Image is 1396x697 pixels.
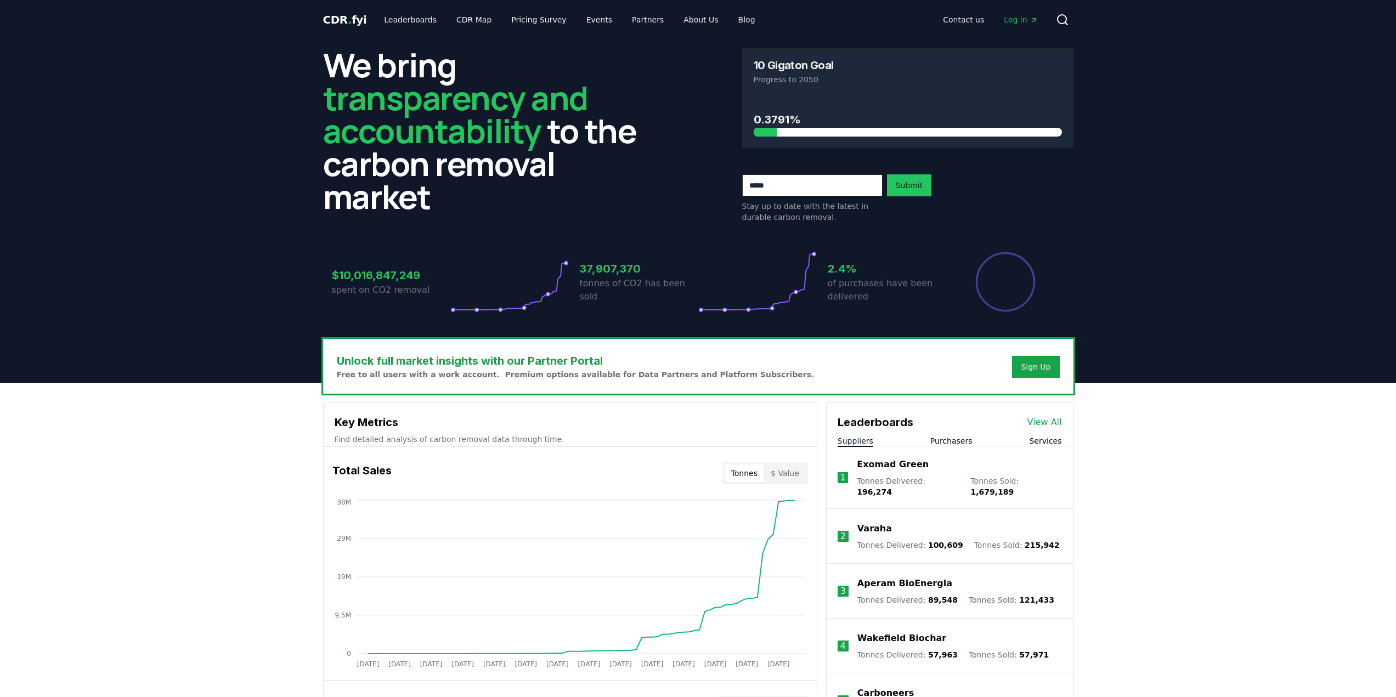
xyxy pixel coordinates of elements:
[515,660,537,668] tspan: [DATE]
[332,462,392,484] h3: Total Sales
[857,540,963,551] p: Tonnes Delivered :
[742,201,883,223] p: Stay up to date with the latest in durable carbon removal.
[857,594,958,605] p: Tonnes Delivered :
[857,649,958,660] p: Tonnes Delivered :
[969,649,1049,660] p: Tonnes Sold :
[502,10,575,30] a: Pricing Survey
[323,75,588,153] span: transparency and accountability
[764,464,806,482] button: $ Value
[725,464,764,482] button: Tonnes
[375,10,445,30] a: Leaderboards
[840,530,846,543] p: 2
[675,10,727,30] a: About Us
[335,414,806,430] h3: Key Metrics
[546,660,569,668] tspan: [DATE]
[970,488,1014,496] span: 1,679,189
[337,353,815,369] h3: Unlock full market insights with our Partner Portal
[995,10,1047,30] a: Log in
[974,540,1060,551] p: Tonnes Sold :
[857,458,929,471] a: Exomad Green
[609,660,632,668] tspan: [DATE]
[1027,416,1062,429] a: View All
[970,475,1061,497] p: Tonnes Sold :
[857,577,952,590] a: Aperam BioEnergia
[1012,356,1059,378] button: Sign Up
[1025,541,1060,549] span: 215,942
[332,267,450,284] h3: $10,016,847,249
[323,48,654,213] h2: We bring to the carbon removal market
[448,10,500,30] a: CDR Map
[672,660,695,668] tspan: [DATE]
[838,414,913,430] h3: Leaderboards
[1004,14,1038,25] span: Log in
[838,435,873,446] button: Suppliers
[857,632,946,645] a: Wakefield Biochar
[323,12,367,27] a: CDR.fyi
[335,611,351,619] tspan: 9.5M
[1029,435,1061,446] button: Services
[704,660,726,668] tspan: [DATE]
[388,660,411,668] tspan: [DATE]
[969,594,1054,605] p: Tonnes Sold :
[641,660,663,668] tspan: [DATE]
[934,10,1047,30] nav: Main
[928,596,958,604] span: 89,548
[840,471,845,484] p: 1
[934,10,993,30] a: Contact us
[840,585,846,598] p: 3
[357,660,379,668] tspan: [DATE]
[857,475,959,497] p: Tonnes Delivered :
[623,10,672,30] a: Partners
[337,498,351,506] tspan: 38M
[337,535,351,542] tspan: 29M
[928,541,963,549] span: 100,609
[857,522,892,535] a: Varaha
[420,660,442,668] tspan: [DATE]
[578,660,600,668] tspan: [DATE]
[375,10,764,30] nav: Main
[857,488,892,496] span: 196,274
[730,10,764,30] a: Blog
[930,435,973,446] button: Purchasers
[1019,650,1049,659] span: 57,971
[580,277,698,303] p: tonnes of CO2 has been sold
[347,650,351,658] tspan: 0
[754,111,1062,128] h3: 0.3791%
[928,650,958,659] span: 57,963
[335,434,806,445] p: Find detailed analysis of carbon removal data through time.
[1021,361,1050,372] a: Sign Up
[887,174,932,196] button: Submit
[1019,596,1054,604] span: 121,433
[975,251,1036,313] div: Percentage of sales delivered
[451,660,474,668] tspan: [DATE]
[767,660,789,668] tspan: [DATE]
[828,277,946,303] p: of purchases have been delivered
[332,284,450,297] p: spent on CO2 removal
[736,660,758,668] tspan: [DATE]
[483,660,505,668] tspan: [DATE]
[337,369,815,380] p: Free to all users with a work account. Premium options available for Data Partners and Platform S...
[348,13,352,26] span: .
[337,573,351,581] tspan: 19M
[828,260,946,277] h3: 2.4%
[323,13,367,26] span: CDR fyi
[840,639,846,653] p: 4
[578,10,621,30] a: Events
[580,260,698,277] h3: 37,907,370
[754,60,834,71] h3: 10 Gigaton Goal
[754,74,1062,85] p: Progress to 2050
